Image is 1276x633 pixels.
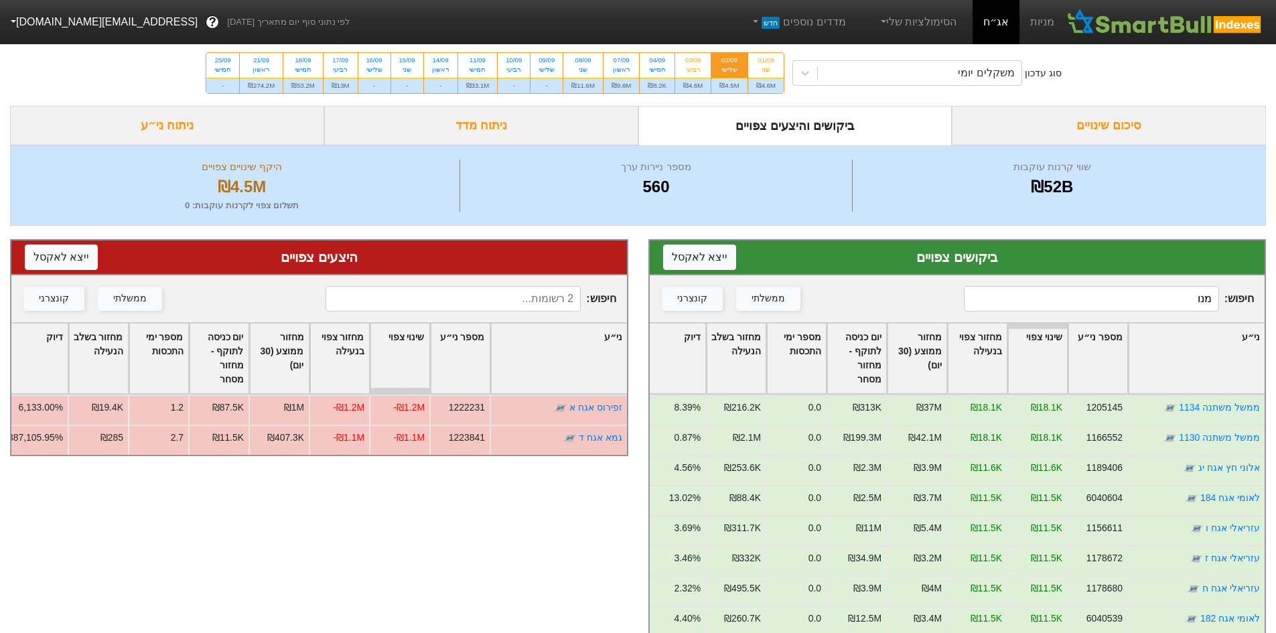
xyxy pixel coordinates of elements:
[1086,581,1123,595] div: 1178680
[971,581,1002,595] div: ₪11.5K
[971,521,1002,535] div: ₪11.5K
[873,9,963,36] a: הסימולציות שלי
[675,551,701,565] div: 3.46%
[98,287,162,311] button: ממשלתי
[808,461,821,475] div: 0.0
[569,402,622,413] a: זפירוס אגח א
[554,401,567,415] img: tase link
[214,65,231,74] div: חמישי
[662,287,723,311] button: קונצרני
[808,431,821,445] div: 0.0
[1179,402,1260,413] a: ממשל משתנה 1134
[393,401,425,415] div: -₪1.2M
[971,551,1002,565] div: ₪11.5K
[267,431,303,445] div: ₪407.3K
[18,401,63,415] div: 6,133.00%
[669,491,701,505] div: 13.02%
[1179,432,1260,443] a: ממשל משתנה 1130
[1031,461,1062,475] div: ₪11.6K
[756,65,776,74] div: שני
[1163,401,1177,415] img: tase link
[333,401,364,415] div: -₪1.2M
[853,461,881,475] div: ₪2.3M
[170,431,183,445] div: 2.7
[646,324,705,393] div: Toggle SortBy
[612,65,631,74] div: ראשון
[922,581,942,595] div: ₪4M
[719,65,739,74] div: שלישי
[214,56,231,65] div: 25/09
[539,65,555,74] div: שלישי
[675,612,701,626] div: 4.40%
[1129,324,1265,393] div: Toggle SortBy
[675,521,701,535] div: 3.69%
[8,431,63,445] div: 387,105.95%
[663,244,736,270] button: ייצא לאקסל
[333,431,364,445] div: -₪1.1M
[393,431,425,445] div: -₪1.1M
[432,56,449,65] div: 14/09
[733,431,761,445] div: ₪2.1M
[848,551,881,565] div: ₪34.9M
[648,65,666,74] div: חמישי
[1068,324,1127,393] div: Toggle SortBy
[326,286,581,311] input: 2 רשומות...
[1163,431,1177,445] img: tase link
[971,612,1002,626] div: ₪11.5K
[677,291,707,306] div: קונצרני
[724,521,761,535] div: ₪311.7K
[964,286,1254,311] span: חיפוש :
[326,286,616,311] span: חיפוש :
[1031,581,1062,595] div: ₪11.5K
[498,78,530,93] div: -
[212,431,243,445] div: ₪11.5K
[1086,401,1123,415] div: 1205145
[914,461,942,475] div: ₪3.9M
[491,324,627,393] div: Toggle SortBy
[612,56,631,65] div: 07/09
[1065,9,1265,36] img: SmartBull
[27,159,456,175] div: היקף שינויים צפויים
[240,78,283,93] div: ₪274.2M
[370,324,429,393] div: Toggle SortBy
[856,175,1249,199] div: ₪52B
[227,15,350,29] span: לפי נתוני סוף יום מתאריך [DATE]
[1183,462,1196,475] img: tase link
[1187,582,1200,595] img: tase link
[464,175,848,199] div: 560
[571,65,595,74] div: שני
[958,65,1014,81] div: משקלים יומי
[683,65,703,74] div: רביעי
[458,78,498,93] div: ₪33.1M
[604,78,639,93] div: ₪9.8M
[464,159,848,175] div: מספר ניירות ערך
[675,431,701,445] div: 0.87%
[914,521,942,535] div: ₪5.4M
[69,324,128,393] div: Toggle SortBy
[1200,492,1260,503] a: לאומי אגח 184
[190,324,249,393] div: Toggle SortBy
[675,401,701,415] div: 8.39%
[1190,522,1204,535] img: tase link
[1008,324,1067,393] div: Toggle SortBy
[971,491,1002,505] div: ₪11.5K
[366,56,382,65] div: 16/09
[25,244,98,270] button: ייצא לאקסל
[914,551,942,565] div: ₪3.2M
[1086,461,1123,475] div: 1189406
[971,461,1002,475] div: ₪11.6K
[808,491,821,505] div: 0.0
[724,401,761,415] div: ₪216.2K
[1031,431,1062,445] div: ₪18.1K
[808,551,821,565] div: 0.0
[675,78,711,93] div: ₪4.6M
[209,13,216,31] span: ?
[745,9,851,36] a: מדדים נוספיםחדש
[1200,613,1260,624] a: לאומי אגח 182
[711,78,747,93] div: ₪4.5M
[283,78,323,93] div: ₪53.2M
[1086,491,1123,505] div: 6040604
[332,65,350,74] div: רביעי
[756,56,776,65] div: 01/09
[1031,612,1062,626] div: ₪11.5K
